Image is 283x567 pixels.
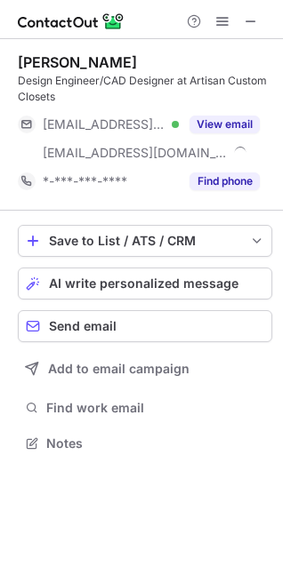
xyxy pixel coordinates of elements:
[49,319,117,333] span: Send email
[18,395,272,420] button: Find work email
[43,116,166,132] span: [EMAIL_ADDRESS][DOMAIN_NAME]
[43,145,228,161] span: [EMAIL_ADDRESS][DOMAIN_NAME]
[18,73,272,105] div: Design Engineer/CAD Designer at Artisan Custom Closets
[190,116,260,133] button: Reveal Button
[49,276,239,291] span: AI write personalized message
[48,362,190,376] span: Add to email campaign
[18,225,272,257] button: save-profile-one-click
[46,435,265,451] span: Notes
[18,353,272,385] button: Add to email campaign
[18,431,272,456] button: Notes
[190,172,260,190] button: Reveal Button
[18,11,125,32] img: ContactOut v5.3.10
[18,268,272,299] button: AI write personalized message
[46,400,265,416] span: Find work email
[18,310,272,342] button: Send email
[18,53,137,71] div: [PERSON_NAME]
[49,234,241,248] div: Save to List / ATS / CRM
